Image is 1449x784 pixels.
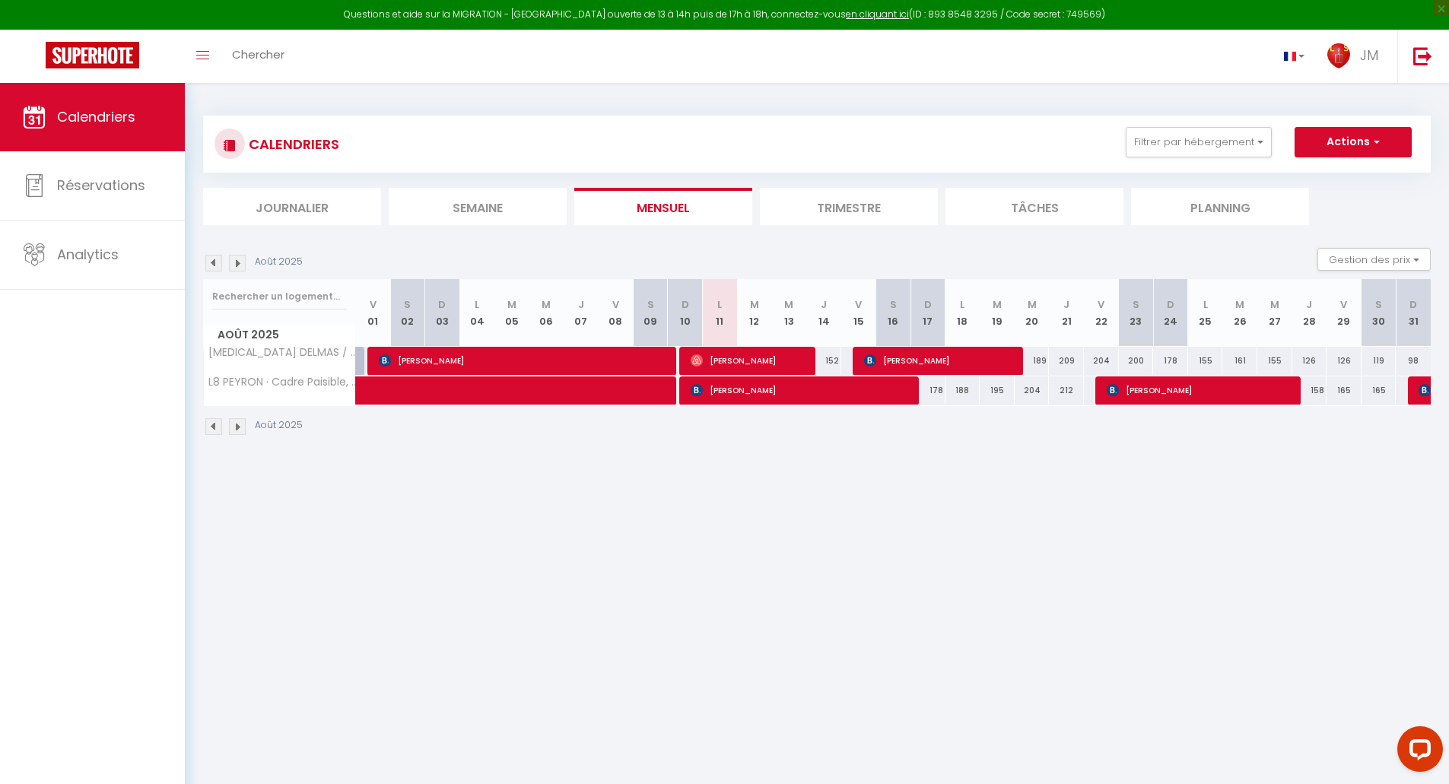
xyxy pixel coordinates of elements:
div: 189 [1015,347,1050,375]
abbr: V [1098,297,1104,312]
th: 09 [633,279,668,347]
span: [PERSON_NAME] [379,346,670,375]
th: 14 [806,279,841,347]
img: Super Booking [46,42,139,68]
button: Actions [1295,127,1412,157]
abbr: L [1203,297,1208,312]
th: 01 [356,279,391,347]
div: 204 [1084,347,1119,375]
th: 13 [772,279,807,347]
p: Août 2025 [255,255,303,269]
abbr: V [855,297,862,312]
abbr: L [475,297,479,312]
th: 31 [1396,279,1431,347]
span: Chercher [232,46,284,62]
div: 155 [1257,347,1292,375]
div: 178 [1153,347,1188,375]
abbr: J [1306,297,1312,312]
th: 25 [1188,279,1223,347]
th: 28 [1292,279,1327,347]
img: ... [1327,43,1350,68]
th: 18 [945,279,980,347]
a: Chercher [221,30,296,83]
abbr: M [784,297,793,312]
abbr: M [1028,297,1037,312]
p: Août 2025 [255,418,303,433]
th: 06 [529,279,564,347]
div: 161 [1222,347,1257,375]
abbr: S [890,297,897,312]
abbr: V [612,297,619,312]
th: 30 [1362,279,1397,347]
abbr: V [370,297,377,312]
div: 195 [980,376,1015,405]
th: 15 [841,279,876,347]
th: 03 [425,279,460,347]
abbr: M [542,297,551,312]
abbr: D [682,297,689,312]
span: Réservations [57,176,145,195]
input: Rechercher un logement... [212,283,347,310]
abbr: L [717,297,722,312]
a: en cliquant ici [846,8,909,21]
div: 126 [1327,347,1362,375]
th: 12 [737,279,772,347]
h3: CALENDRIERS [245,127,339,161]
div: 165 [1327,376,1362,405]
div: 204 [1015,376,1050,405]
abbr: M [507,297,516,312]
th: 26 [1222,279,1257,347]
th: 11 [702,279,737,347]
abbr: D [924,297,932,312]
th: 08 [599,279,634,347]
th: 24 [1153,279,1188,347]
th: 05 [494,279,529,347]
div: 155 [1188,347,1223,375]
span: Calendriers [57,107,135,126]
div: 212 [1049,376,1084,405]
abbr: J [578,297,584,312]
span: [PERSON_NAME] [691,376,912,405]
abbr: S [1375,297,1382,312]
th: 17 [910,279,945,347]
div: 98 [1396,347,1431,375]
th: 02 [390,279,425,347]
li: Trimestre [760,188,938,225]
th: 04 [459,279,494,347]
li: Journalier [203,188,381,225]
span: [PERSON_NAME] [1107,376,1293,405]
th: 10 [668,279,703,347]
span: Août 2025 [204,324,355,346]
abbr: D [438,297,446,312]
abbr: S [1133,297,1139,312]
li: Tâches [945,188,1123,225]
a: ... JM [1316,30,1397,83]
th: 27 [1257,279,1292,347]
th: 23 [1119,279,1154,347]
span: L8 PEYRON · Cadre Paisible, Vue sur Mer/Terrasse, Parking &AC [206,376,358,388]
div: 178 [910,376,945,405]
span: [PERSON_NAME] [691,346,807,375]
abbr: S [404,297,411,312]
img: logout [1413,46,1432,65]
div: 158 [1292,376,1327,405]
span: JM [1360,46,1378,65]
abbr: M [1270,297,1279,312]
th: 21 [1049,279,1084,347]
abbr: L [960,297,964,312]
span: Analytics [57,245,119,264]
iframe: LiveChat chat widget [1385,720,1449,784]
abbr: D [1167,297,1174,312]
div: 188 [945,376,980,405]
th: 22 [1084,279,1119,347]
button: Filtrer par hébergement [1126,127,1272,157]
abbr: S [647,297,654,312]
li: Mensuel [574,188,752,225]
div: 209 [1049,347,1084,375]
abbr: D [1409,297,1417,312]
li: Planning [1131,188,1309,225]
div: 126 [1292,347,1327,375]
abbr: M [993,297,1002,312]
div: 152 [806,347,841,375]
